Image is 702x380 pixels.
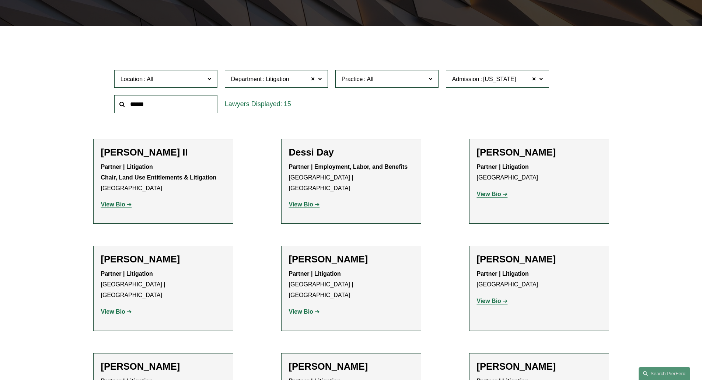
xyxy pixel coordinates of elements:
p: [GEOGRAPHIC_DATA] [101,162,226,194]
h2: [PERSON_NAME] II [101,147,226,158]
a: View Bio [477,298,508,304]
strong: Partner | Litigation [289,271,341,277]
a: View Bio [477,191,508,197]
p: [GEOGRAPHIC_DATA] | [GEOGRAPHIC_DATA] [289,269,413,300]
span: Department [231,76,262,82]
span: Practice [342,76,363,82]
a: View Bio [289,201,320,208]
a: View Bio [101,308,132,315]
span: Admission [452,76,479,82]
strong: Partner | Litigation [477,164,529,170]
span: 15 [284,100,291,108]
strong: View Bio [101,201,125,208]
strong: View Bio [289,308,313,315]
strong: Partner | Litigation Chair, Land Use Entitlements & Litigation [101,164,217,181]
strong: View Bio [289,201,313,208]
span: Litigation [266,74,289,84]
a: View Bio [101,201,132,208]
p: [GEOGRAPHIC_DATA] | [GEOGRAPHIC_DATA] [101,269,226,300]
p: [GEOGRAPHIC_DATA] [477,269,601,290]
h2: Dessi Day [289,147,413,158]
strong: View Bio [477,298,501,304]
h2: [PERSON_NAME] [477,254,601,265]
h2: [PERSON_NAME] [289,361,413,372]
span: Location [121,76,143,82]
span: [US_STATE] [483,74,516,84]
p: [GEOGRAPHIC_DATA] | [GEOGRAPHIC_DATA] [289,162,413,194]
p: [GEOGRAPHIC_DATA] [477,162,601,183]
strong: View Bio [477,191,501,197]
h2: [PERSON_NAME] [101,254,226,265]
strong: View Bio [101,308,125,315]
h2: [PERSON_NAME] [477,147,601,158]
a: Search this site [639,367,690,380]
h2: [PERSON_NAME] [477,361,601,372]
h2: [PERSON_NAME] [289,254,413,265]
h2: [PERSON_NAME] [101,361,226,372]
strong: Partner | Litigation [477,271,529,277]
a: View Bio [289,308,320,315]
strong: Partner | Employment, Labor, and Benefits [289,164,408,170]
strong: Partner | Litigation [101,271,153,277]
